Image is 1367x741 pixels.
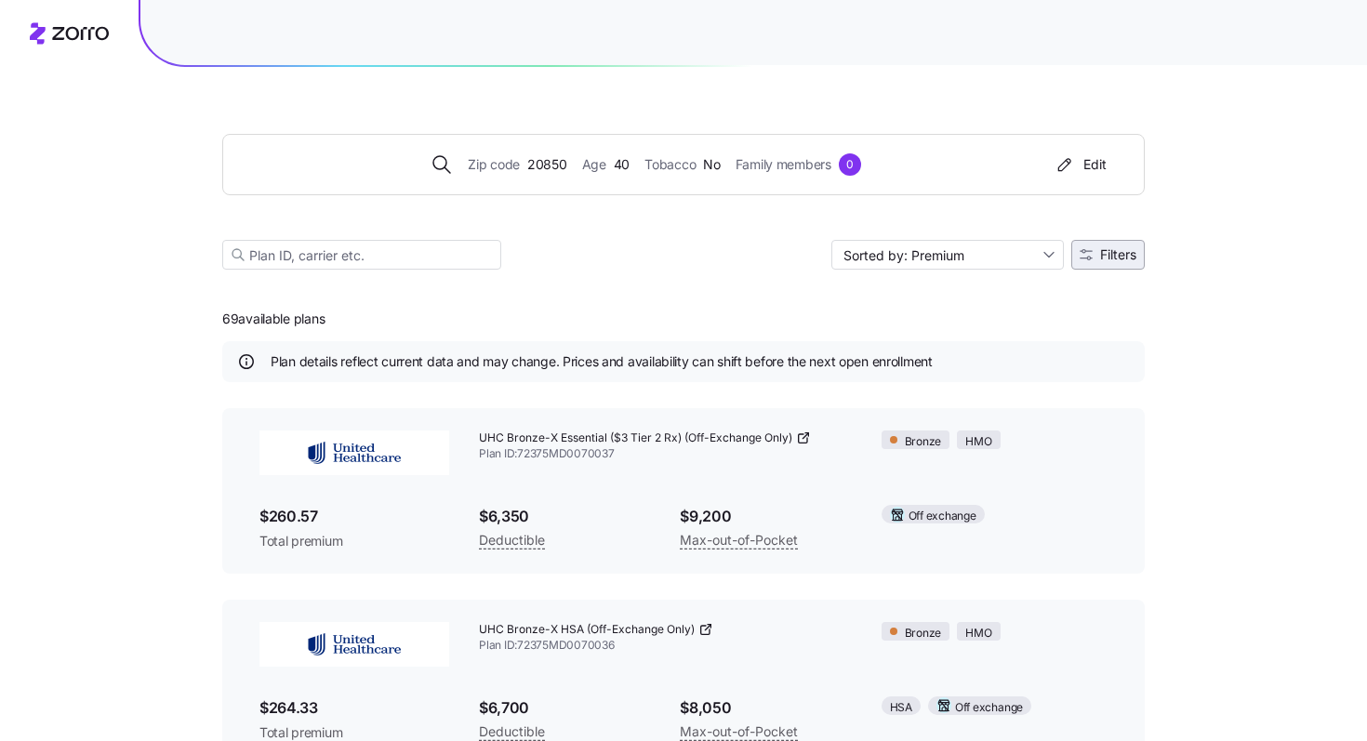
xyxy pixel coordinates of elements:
[644,154,696,175] span: Tobacco
[680,505,851,528] span: $9,200
[905,433,942,451] span: Bronze
[703,154,720,175] span: No
[614,154,630,175] span: 40
[479,529,545,551] span: Deductible
[680,529,798,551] span: Max-out-of-Pocket
[527,154,567,175] span: 20850
[831,240,1064,270] input: Sort by
[1071,240,1145,270] button: Filters
[468,154,520,175] span: Zip code
[582,154,606,175] span: Age
[955,699,1023,717] span: Off exchange
[965,433,991,451] span: HMO
[259,622,449,667] img: UnitedHealthcare
[905,625,942,642] span: Bronze
[736,154,831,175] span: Family members
[479,446,852,462] span: Plan ID: 72375MD0070037
[680,696,851,720] span: $8,050
[479,430,792,446] span: UHC Bronze-X Essential ($3 Tier 2 Rx) (Off-Exchange Only)
[909,508,976,525] span: Off exchange
[1046,150,1114,179] button: Edit
[222,310,325,328] span: 69 available plans
[259,430,449,475] img: UnitedHealthcare
[259,532,449,550] span: Total premium
[965,625,991,642] span: HMO
[479,505,650,528] span: $6,350
[479,696,650,720] span: $6,700
[890,699,912,717] span: HSA
[222,240,501,270] input: Plan ID, carrier etc.
[479,638,852,654] span: Plan ID: 72375MD0070036
[839,153,861,176] div: 0
[479,622,695,638] span: UHC Bronze-X HSA (Off-Exchange Only)
[1100,248,1136,261] span: Filters
[259,505,449,528] span: $260.57
[271,352,933,371] span: Plan details reflect current data and may change. Prices and availability can shift before the ne...
[259,696,449,720] span: $264.33
[1054,155,1107,174] div: Edit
